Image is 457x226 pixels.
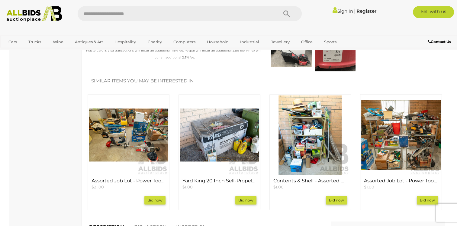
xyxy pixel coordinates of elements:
a: Charity [143,37,166,47]
h4: Assorted Job Lot - Power Tools & Gardening Equipment ETC [92,178,166,184]
b: Contact Us [428,39,451,44]
img: Rover Easy-Mow 123cc 4 Stroke Petrol Lawnmower [315,33,356,74]
div: Assorted Job Lot - Power Tools Accessories & Attachments ETC [360,94,442,210]
div: Assorted Job Lot - Power Tools & Gardening Equipment ETC [88,94,169,210]
a: Sports [320,37,340,47]
a: Assorted Job Lot - Power Tools Accessories & Attachments ETC $1.00 [364,178,438,190]
a: Bid now [417,196,438,204]
a: Hospitality [111,37,140,47]
a: Sign In [333,8,353,14]
a: Sell with us [413,6,454,18]
a: Office [297,37,317,47]
a: Contents & Shelf - Assorted Gardening & Painting Accessories ETC $1.00 [273,178,347,190]
a: Bid now [144,196,166,204]
a: Household [203,37,233,47]
a: [GEOGRAPHIC_DATA] [5,47,55,57]
p: $1.00 [273,184,347,190]
a: Industrial [236,37,263,47]
img: Assorted Job Lot - Power Tools & Gardening Equipment ETC [89,95,168,175]
a: Cars [5,37,21,47]
img: Rover Easy-Mow 123cc 4 Stroke Petrol Lawnmower [271,33,312,74]
p: $21.00 [92,184,166,190]
a: Antiques & Art [71,37,107,47]
a: Yard King 20 Inch Self-Propelled & Push-Button Start $1.00 [182,178,256,190]
a: Register [356,8,376,14]
div: Yard King 20 Inch Self-Propelled & Push-Button Start [179,94,260,210]
a: Contact Us [428,38,452,45]
h2: Similar items you may be interested in [91,78,438,84]
h4: Contents & Shelf - Assorted Gardening & Painting Accessories ETC [273,178,347,184]
h4: Assorted Job Lot - Power Tools Accessories & Attachments ETC [364,178,438,184]
span: | [354,8,356,14]
button: Search [272,6,302,21]
a: Bid now [326,196,347,204]
p: $1.00 [364,184,438,190]
img: Contents & Shelf - Assorted Gardening & Painting Accessories ETC [271,95,350,175]
a: Trucks [24,37,45,47]
a: Computers [169,37,199,47]
h4: Yard King 20 Inch Self-Propelled & Push-Button Start [182,178,256,184]
img: Assorted Job Lot - Power Tools Accessories & Attachments ETC [361,95,441,175]
img: Allbids.com.au [3,6,65,22]
a: Bid now [235,196,256,204]
a: Wine [49,37,67,47]
p: $1.00 [182,184,256,190]
img: Yard King 20 Inch Self-Propelled & Push-Button Start [180,95,259,175]
div: Contents & Shelf - Assorted Gardening & Painting Accessories ETC [269,94,351,210]
a: Jewellery [267,37,294,47]
a: Assorted Job Lot - Power Tools & Gardening Equipment ETC $21.00 [92,178,166,190]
